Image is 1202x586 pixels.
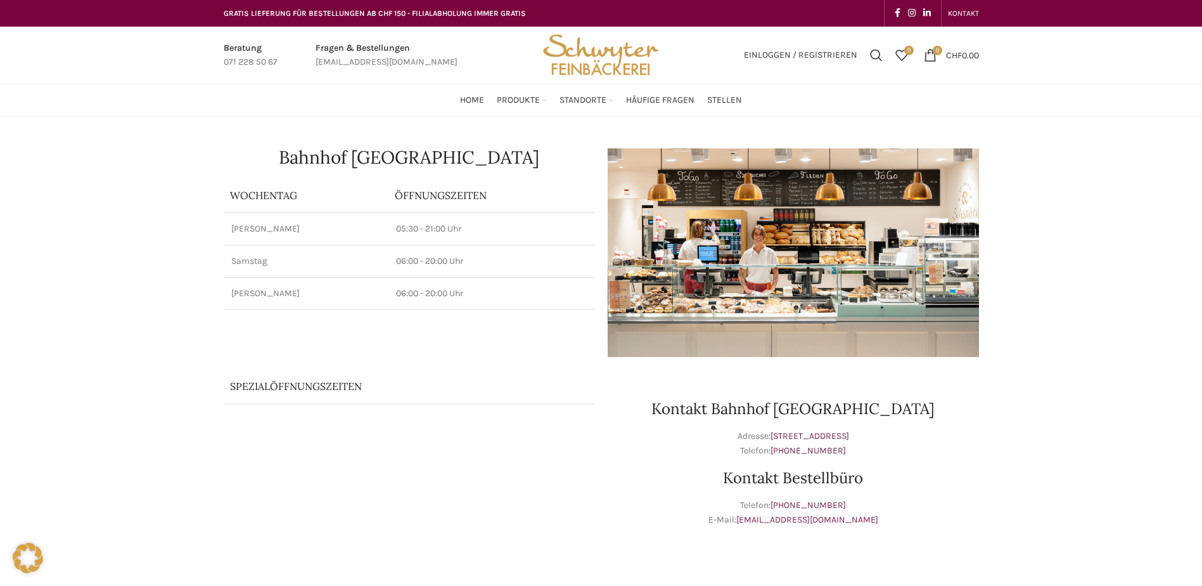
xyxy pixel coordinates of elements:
span: 0 [904,46,914,55]
span: CHF [946,49,962,60]
span: Häufige Fragen [626,94,694,107]
span: 0 [933,46,942,55]
p: Telefon: E-Mail: [608,498,979,527]
p: [PERSON_NAME] [231,287,381,300]
div: Secondary navigation [942,1,985,26]
a: KONTAKT [948,1,979,26]
a: Instagram social link [904,4,919,22]
bdi: 0.00 [946,49,979,60]
p: Wochentag [230,188,382,202]
p: Spezialöffnungszeiten [230,379,553,393]
a: Linkedin social link [919,4,935,22]
a: Einloggen / Registrieren [738,42,864,68]
p: 06:00 - 20:00 Uhr [396,255,587,268]
a: Facebook social link [891,4,904,22]
p: [PERSON_NAME] [231,223,381,235]
p: Adresse: Telefon: [608,429,979,458]
img: Bäckerei Schwyter [539,27,663,84]
a: Standorte [559,88,613,113]
h2: Kontakt Bestellbüro [608,471,979,486]
div: Main navigation [217,88,985,113]
p: 06:00 - 20:00 Uhr [396,287,587,300]
a: [PHONE_NUMBER] [770,500,846,511]
a: Suchen [864,42,889,68]
a: 0 [889,42,914,68]
p: ÖFFNUNGSZEITEN [395,188,589,202]
p: Samstag [231,255,381,268]
h1: Bahnhof [GEOGRAPHIC_DATA] [224,148,595,166]
a: Stellen [707,88,742,113]
span: Produkte [497,94,540,107]
a: Infobox link [316,41,457,70]
a: [EMAIL_ADDRESS][DOMAIN_NAME] [736,514,878,525]
a: Home [460,88,484,113]
span: Einloggen / Registrieren [744,51,857,60]
a: Produkte [497,88,547,113]
span: Standorte [559,94,606,107]
a: Häufige Fragen [626,88,694,113]
span: Home [460,94,484,107]
h2: Kontakt Bahnhof [GEOGRAPHIC_DATA] [608,401,979,417]
a: Infobox link [224,41,278,70]
a: Site logo [539,49,663,60]
span: KONTAKT [948,9,979,18]
p: 05:30 - 21:00 Uhr [396,223,587,235]
span: Stellen [707,94,742,107]
a: [PHONE_NUMBER] [770,445,846,456]
a: [STREET_ADDRESS] [770,431,849,441]
a: 0 CHF0.00 [917,42,985,68]
div: Meine Wunschliste [889,42,914,68]
span: GRATIS LIEFERUNG FÜR BESTELLUNGEN AB CHF 150 - FILIALABHOLUNG IMMER GRATIS [224,9,526,18]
